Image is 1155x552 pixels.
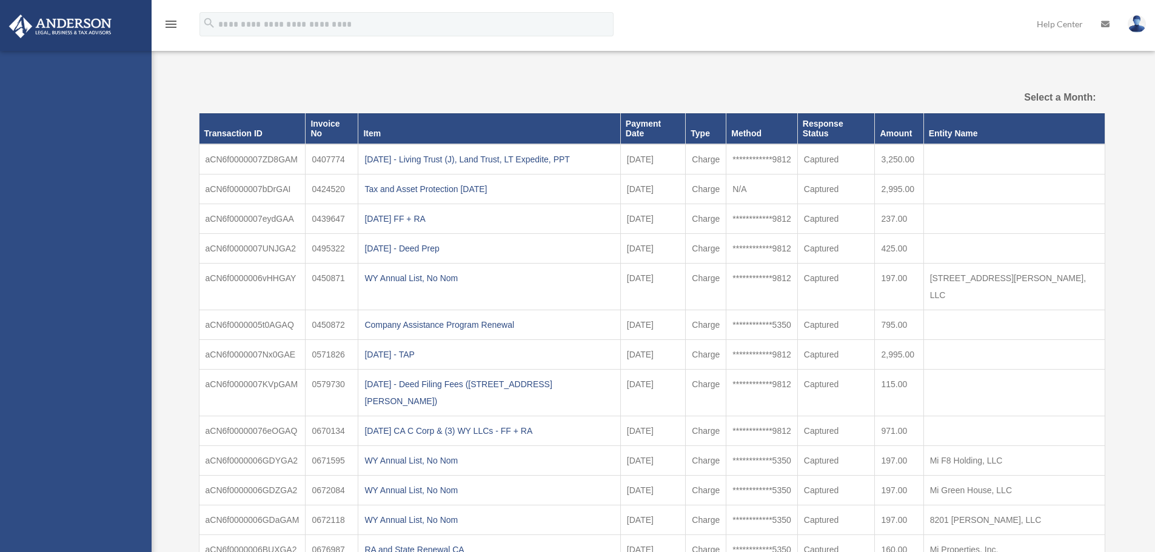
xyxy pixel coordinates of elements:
td: Captured [797,476,875,505]
i: search [203,16,216,30]
td: 2,995.00 [875,175,923,204]
td: [STREET_ADDRESS][PERSON_NAME], LLC [923,264,1105,310]
td: 0424520 [306,175,358,204]
td: Charge [686,370,726,416]
td: aCN6f0000007UNJGA2 [199,234,306,264]
td: 0571826 [306,340,358,370]
td: 0672118 [306,505,358,535]
td: Charge [686,476,726,505]
td: Captured [797,144,875,175]
div: Tax and Asset Protection [DATE] [364,181,614,198]
td: Charge [686,175,726,204]
td: aCN6f0000007bDrGAI [199,175,306,204]
th: Item [358,113,620,144]
td: 0671595 [306,446,358,476]
td: Charge [686,446,726,476]
td: 115.00 [875,370,923,416]
div: WY Annual List, No Nom [364,482,614,499]
div: [DATE] - Deed Filing Fees ([STREET_ADDRESS][PERSON_NAME]) [364,376,614,410]
td: 0495322 [306,234,358,264]
td: Charge [686,416,726,446]
td: [DATE] [620,505,685,535]
td: aCN6f0000007KVpGAM [199,370,306,416]
div: [DATE] - Deed Prep [364,240,614,257]
td: Mi Green House, LLC [923,476,1105,505]
td: 8201 [PERSON_NAME], LLC [923,505,1105,535]
td: Charge [686,204,726,234]
td: 0450872 [306,310,358,340]
td: [DATE] [620,340,685,370]
td: 425.00 [875,234,923,264]
td: Captured [797,175,875,204]
div: WY Annual List, No Nom [364,511,614,528]
td: 0579730 [306,370,358,416]
td: [DATE] [620,144,685,175]
td: 0450871 [306,264,358,310]
td: Captured [797,204,875,234]
a: menu [164,21,178,32]
td: 237.00 [875,204,923,234]
th: Type [686,113,726,144]
td: Mi F8 Holding, LLC [923,446,1105,476]
td: [DATE] [620,310,685,340]
div: [DATE] CA C Corp & (3) WY LLCs - FF + RA [364,422,614,439]
td: Captured [797,340,875,370]
td: [DATE] [620,204,685,234]
td: [DATE] [620,234,685,264]
td: Charge [686,264,726,310]
td: aCN6f0000007Nx0GAE [199,340,306,370]
td: aCN6f0000006GDaGAM [199,505,306,535]
td: [DATE] [620,370,685,416]
td: aCN6f0000006GDZGA2 [199,476,306,505]
td: 3,250.00 [875,144,923,175]
td: [DATE] [620,264,685,310]
td: 0439647 [306,204,358,234]
div: [DATE] - Living Trust (J), Land Trust, LT Expedite, PPT [364,151,614,168]
td: 0670134 [306,416,358,446]
td: Charge [686,234,726,264]
td: Charge [686,144,726,175]
td: 0407774 [306,144,358,175]
td: Captured [797,370,875,416]
th: Transaction ID [199,113,306,144]
td: Captured [797,310,875,340]
td: Captured [797,234,875,264]
td: Captured [797,505,875,535]
td: [DATE] [620,416,685,446]
label: Select a Month: [963,89,1096,106]
i: menu [164,17,178,32]
td: 197.00 [875,505,923,535]
div: WY Annual List, No Nom [364,270,614,287]
th: Payment Date [620,113,685,144]
td: [DATE] [620,476,685,505]
td: aCN6f0000006GDYGA2 [199,446,306,476]
td: aCN6f0000007eydGAA [199,204,306,234]
td: aCN6f0000007ZD8GAM [199,144,306,175]
td: aCN6f0000006vHHGAY [199,264,306,310]
td: Captured [797,446,875,476]
img: User Pic [1128,15,1146,33]
th: Method [726,113,798,144]
td: Charge [686,310,726,340]
div: Company Assistance Program Renewal [364,316,614,333]
td: Charge [686,505,726,535]
td: Captured [797,416,875,446]
td: aCN6f0000005t0AGAQ [199,310,306,340]
td: 197.00 [875,476,923,505]
td: 971.00 [875,416,923,446]
td: Captured [797,264,875,310]
div: WY Annual List, No Nom [364,452,614,469]
td: 197.00 [875,446,923,476]
th: Invoice No [306,113,358,144]
td: [DATE] [620,446,685,476]
img: Anderson Advisors Platinum Portal [5,15,115,38]
th: Amount [875,113,923,144]
div: [DATE] FF + RA [364,210,614,227]
th: Response Status [797,113,875,144]
td: 0672084 [306,476,358,505]
td: aCN6f00000076eOGAQ [199,416,306,446]
th: Entity Name [923,113,1105,144]
td: 197.00 [875,264,923,310]
td: [DATE] [620,175,685,204]
td: Charge [686,340,726,370]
